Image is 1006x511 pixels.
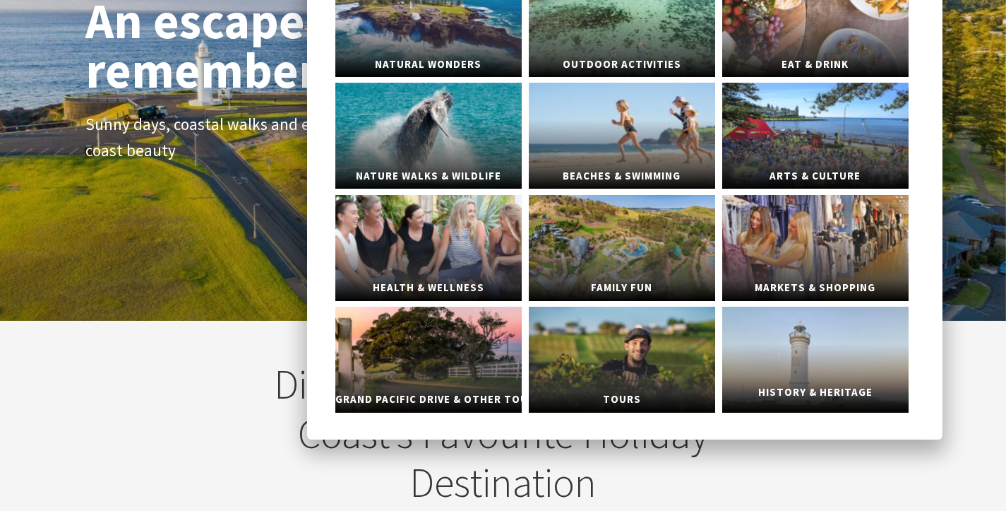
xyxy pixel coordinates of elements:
[529,163,715,189] span: Beaches & Swimming
[722,52,909,78] span: Eat & Drink
[335,275,522,301] span: Health & Wellness
[529,275,715,301] span: Family Fun
[722,380,909,406] span: History & Heritage
[529,52,715,78] span: Outdoor Activities
[722,275,909,301] span: Markets & Shopping
[335,52,522,78] span: Natural Wonders
[85,112,403,164] p: Sunny days, coastal walks and endless south coast beauty
[529,387,715,413] span: Tours
[335,387,522,413] span: Grand Pacific Drive & Other Touring
[722,163,909,189] span: Arts & Culture
[335,163,522,189] span: Nature Walks & Wildlife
